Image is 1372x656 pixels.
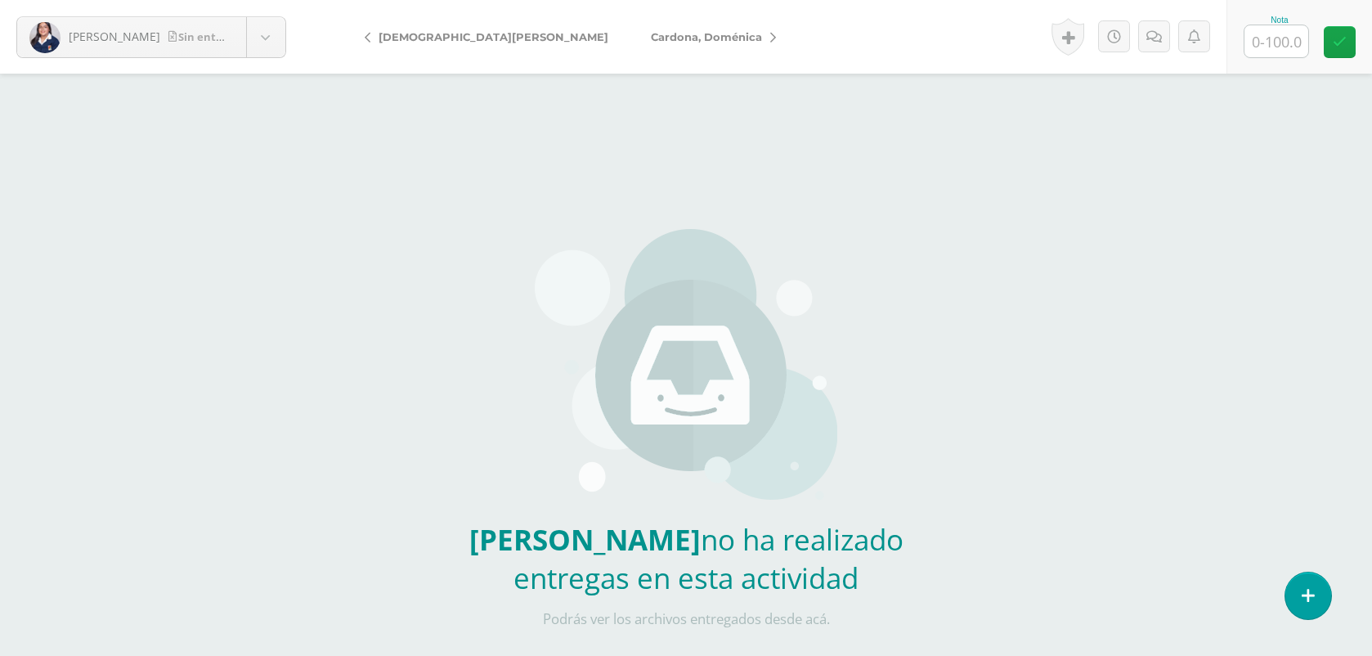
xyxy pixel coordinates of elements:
[1244,25,1308,57] input: 0-100.0
[69,29,160,44] span: [PERSON_NAME]
[29,22,61,53] img: 846a236f7335cddbc9ce238393d36445.png
[352,17,630,56] a: [DEMOGRAPHIC_DATA][PERSON_NAME]
[379,30,608,43] span: [DEMOGRAPHIC_DATA][PERSON_NAME]
[17,17,285,57] a: [PERSON_NAME]Sin entrega
[630,17,789,56] a: Cardona, Doménica
[445,610,927,628] p: Podrás ver los archivos entregados desde acá.
[168,29,240,44] span: Sin entrega
[651,30,762,43] span: Cardona, Doménica
[469,520,701,559] b: [PERSON_NAME]
[1244,16,1316,25] div: Nota
[535,229,837,507] img: stages.png
[445,520,927,597] h2: no ha realizado entregas en esta actividad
